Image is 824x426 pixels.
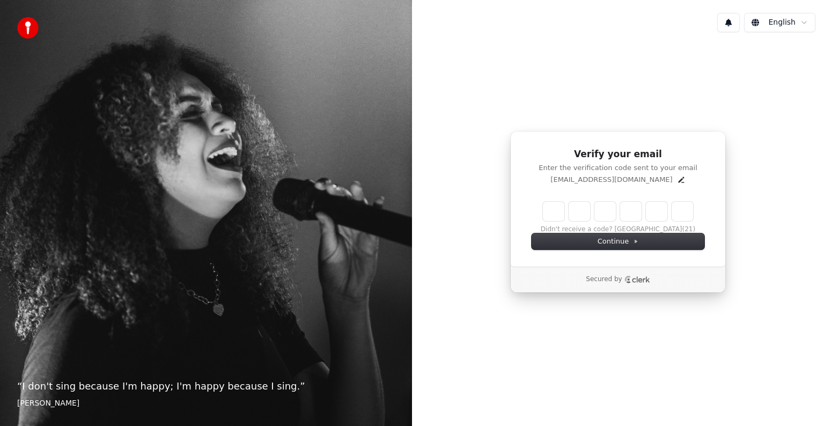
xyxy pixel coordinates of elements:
span: Continue [598,237,638,246]
p: Enter the verification code sent to your email [532,163,704,173]
button: Edit [677,175,686,184]
p: Secured by [586,275,622,284]
p: “ I don't sing because I'm happy; I'm happy because I sing. ” [17,379,395,394]
a: Clerk logo [624,276,650,283]
footer: [PERSON_NAME] [17,398,395,409]
p: [EMAIL_ADDRESS][DOMAIN_NAME] [550,175,672,185]
h1: Verify your email [532,148,704,161]
input: Enter verification code [543,202,715,221]
img: youka [17,17,39,39]
button: Continue [532,233,704,249]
